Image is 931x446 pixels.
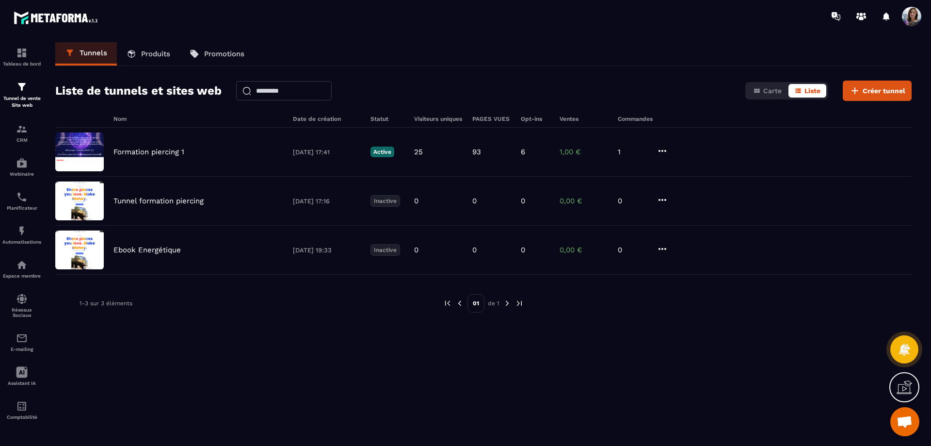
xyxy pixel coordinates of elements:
h6: Statut [370,116,404,122]
p: 6 [521,148,525,156]
a: emailemailE-mailing [2,325,41,359]
img: formation [16,81,28,93]
p: Inactive [370,195,400,207]
a: automationsautomationsWebinaire [2,150,41,184]
img: logo [14,9,101,27]
p: 93 [472,148,481,156]
p: Formation piercing 1 [113,148,184,156]
p: [DATE] 19:33 [293,247,361,254]
img: email [16,332,28,344]
img: formation [16,47,28,59]
p: Produits [141,50,170,58]
img: social-network [16,293,28,305]
a: Assistant IA [2,359,41,393]
h2: Liste de tunnels et sites web [55,81,222,100]
p: CRM [2,137,41,143]
p: 0,00 € [560,197,608,205]
p: 1 [618,148,647,156]
img: prev [443,299,452,308]
p: Tunnel de vente Site web [2,95,41,109]
button: Créer tunnel [843,81,912,101]
h6: PAGES VUES [472,116,511,122]
p: 0 [472,197,477,205]
h6: Nom [113,116,283,122]
p: Planificateur [2,205,41,211]
p: Tunnels [80,49,107,57]
span: Créer tunnel [863,86,905,96]
p: Webinaire [2,171,41,177]
p: Promotions [204,50,244,58]
a: schedulerschedulerPlanificateur [2,184,41,218]
img: automations [16,259,28,271]
a: Produits [117,42,180,66]
p: 1,00 € [560,148,608,156]
a: formationformationTunnel de vente Site web [2,74,41,116]
p: 1-3 sur 3 éléments [80,300,132,307]
h6: Opt-ins [521,116,550,122]
p: Tunnel formation piercing [113,197,204,205]
img: image [55,231,104,269]
p: de 1 [488,299,499,307]
p: 0 [521,246,525,254]
img: image [55,182,104,220]
a: Promotions [180,42,254,66]
p: Active [370,147,394,157]
img: next [503,299,512,308]
img: scheduler [16,191,28,203]
a: formationformationTableau de bord [2,40,41,74]
p: Assistant IA [2,380,41,386]
img: formation [16,123,28,135]
p: Inactive [370,244,400,256]
button: Carte [747,84,787,98]
img: accountant [16,400,28,412]
img: automations [16,225,28,237]
h6: Visiteurs uniques [414,116,463,122]
p: 0 [618,246,647,254]
p: 0 [521,197,525,205]
div: Ouvrir le chat [890,407,919,436]
a: accountantaccountantComptabilité [2,393,41,427]
p: Comptabilité [2,414,41,420]
a: automationsautomationsEspace membre [2,252,41,286]
a: formationformationCRM [2,116,41,150]
img: image [55,132,104,171]
img: next [515,299,524,308]
a: social-networksocial-networkRéseaux Sociaux [2,286,41,325]
p: E-mailing [2,347,41,352]
p: Réseaux Sociaux [2,307,41,318]
p: 0 [414,197,418,205]
h6: Ventes [560,116,608,122]
p: [DATE] 17:41 [293,149,361,156]
a: Tunnels [55,42,117,66]
h6: Date de création [293,116,361,122]
p: Automatisations [2,239,41,245]
p: [DATE] 17:16 [293,198,361,205]
p: 25 [414,148,423,156]
p: 0 [472,246,477,254]
img: prev [455,299,464,308]
h6: Commandes [618,116,653,122]
p: Ebook Energétique [113,246,181,254]
a: automationsautomationsAutomatisations [2,218,41,252]
p: 0,00 € [560,246,608,254]
p: Tableau de bord [2,61,41,66]
p: Espace membre [2,273,41,279]
p: 01 [467,294,484,313]
span: Carte [763,87,782,95]
p: 0 [618,197,647,205]
span: Liste [804,87,820,95]
p: 0 [414,246,418,254]
button: Liste [788,84,826,98]
img: automations [16,157,28,169]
